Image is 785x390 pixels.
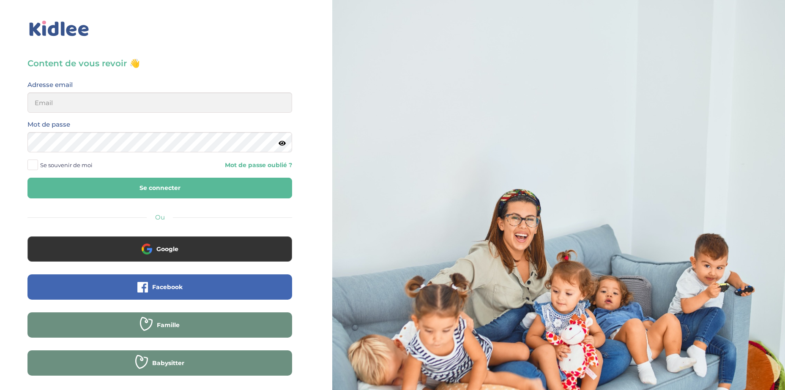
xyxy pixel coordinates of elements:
img: logo_kidlee_bleu [27,19,91,38]
span: Google [156,245,178,253]
span: Famille [157,321,180,329]
button: Google [27,236,292,262]
a: Mot de passe oublié ? [166,161,292,169]
button: Facebook [27,274,292,300]
label: Mot de passe [27,119,70,130]
label: Adresse email [27,79,73,90]
a: Facebook [27,289,292,297]
a: Babysitter [27,365,292,373]
span: Facebook [152,283,183,291]
img: google.png [142,244,152,254]
span: Ou [155,213,165,221]
a: Famille [27,327,292,335]
span: Babysitter [152,359,184,367]
img: facebook.png [137,282,148,292]
span: Se souvenir de moi [40,160,93,171]
button: Famille [27,312,292,338]
h3: Content de vous revoir 👋 [27,57,292,69]
button: Babysitter [27,350,292,376]
input: Email [27,92,292,113]
a: Google [27,251,292,259]
button: Se connecter [27,178,292,198]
